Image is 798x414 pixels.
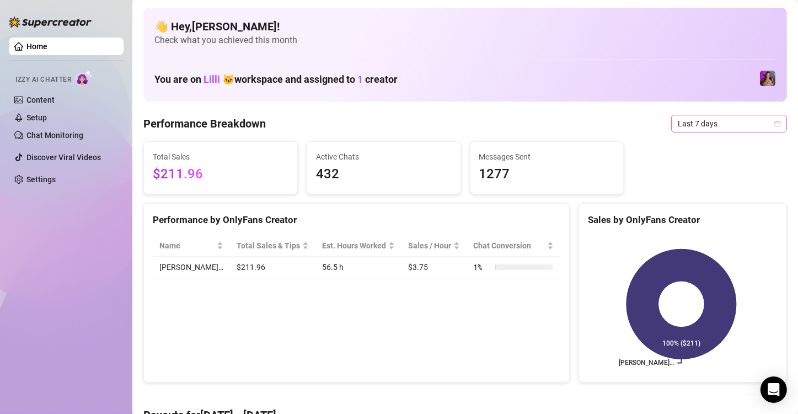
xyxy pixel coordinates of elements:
[316,164,452,185] span: 432
[26,131,83,140] a: Chat Monitoring
[760,71,775,86] img: allison
[203,73,234,85] span: Lilli 🐱
[230,235,315,257] th: Total Sales & Tips
[154,73,398,86] h1: You are on workspace and assigned to creator
[153,151,288,163] span: Total Sales
[316,151,452,163] span: Active Chats
[26,153,101,162] a: Discover Viral Videos
[357,73,363,85] span: 1
[15,75,71,85] span: Izzy AI Chatter
[153,235,230,257] th: Name
[479,164,615,185] span: 1277
[154,19,776,34] h4: 👋 Hey, [PERSON_NAME] !
[26,175,56,184] a: Settings
[473,261,491,273] span: 1 %
[153,164,288,185] span: $211.96
[760,376,787,403] div: Open Intercom Messenger
[322,240,386,252] div: Est. Hours Worked
[154,34,776,46] span: Check what you achieved this month
[678,115,780,132] span: Last 7 days
[26,42,47,51] a: Home
[473,240,544,252] span: Chat Conversion
[153,213,560,227] div: Performance by OnlyFans Creator
[467,235,560,257] th: Chat Conversion
[143,116,266,131] h4: Performance Breakdown
[153,257,230,278] td: [PERSON_NAME]…
[9,17,92,28] img: logo-BBDzfeDw.svg
[588,213,778,227] div: Sales by OnlyFans Creator
[315,257,401,278] td: 56.5 h
[26,113,47,122] a: Setup
[619,359,674,367] text: [PERSON_NAME]…
[401,257,467,278] td: $3.75
[159,240,215,252] span: Name
[76,70,93,86] img: AI Chatter
[479,151,615,163] span: Messages Sent
[401,235,467,257] th: Sales / Hour
[774,120,781,127] span: calendar
[230,257,315,278] td: $211.96
[26,95,55,104] a: Content
[408,240,451,252] span: Sales / Hour
[237,240,300,252] span: Total Sales & Tips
